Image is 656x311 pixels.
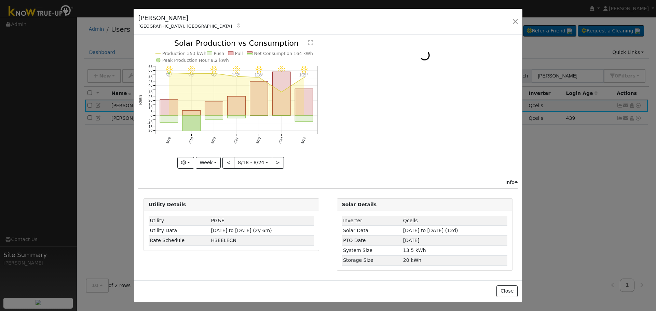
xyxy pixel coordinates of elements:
[160,116,178,123] rect: onclick=""
[342,202,377,207] strong: Solar Details
[278,137,284,144] text: 8/23
[166,66,173,73] i: 8/18 - Clear
[342,255,402,265] td: Storage Size
[281,91,282,93] circle: onclick=""
[196,157,221,169] button: Week
[301,137,307,144] text: 8/24
[149,216,210,226] td: Utility
[273,72,291,116] rect: onclick=""
[298,73,310,77] p: 105°
[256,66,262,73] i: 8/22 - Clear
[149,87,153,91] text: 35
[342,245,402,255] td: System Size
[149,106,153,110] text: 10
[211,238,236,243] span: W
[496,285,517,297] button: Close
[182,111,201,116] rect: onclick=""
[211,66,218,73] i: 8/20 - Clear
[208,73,220,77] p: 98°
[191,73,192,74] circle: onclick=""
[231,73,243,77] p: 102°
[148,121,153,125] text: -10
[214,51,224,56] text: Push
[138,24,232,29] span: [GEOGRAPHIC_DATA], [GEOGRAPHIC_DATA]
[233,66,240,73] i: 8/21 - MostlyClear
[149,76,153,80] text: 50
[162,51,206,56] text: Production 353 kWh
[149,202,186,207] strong: Utility Details
[182,116,201,131] rect: onclick=""
[228,97,246,116] rect: onclick=""
[186,73,197,77] p: 96°
[151,110,153,114] text: 5
[148,125,153,129] text: -15
[205,101,223,115] rect: onclick=""
[403,248,426,253] span: 13.5 kWh
[149,65,153,69] text: 65
[205,116,223,120] rect: onclick=""
[168,72,170,74] circle: onclick=""
[403,238,420,243] span: [DATE]
[342,216,402,226] td: Inverter
[210,137,217,144] text: 8/20
[138,95,143,105] text: kWh
[222,157,234,169] button: <
[151,114,153,117] text: 0
[342,226,402,236] td: Solar Data
[272,157,284,169] button: >
[278,66,285,73] i: 8/23 - Clear
[149,117,152,121] text: -5
[138,14,242,23] h5: [PERSON_NAME]
[149,84,153,87] text: 40
[149,236,210,245] td: Rate Schedule
[188,137,194,144] text: 8/19
[254,51,313,56] text: Net Consumption 164 kWh
[149,72,153,76] text: 55
[228,116,246,118] rect: onclick=""
[403,218,418,223] span: ID: 1476, authorized: 08/14/25
[234,157,272,169] button: 8/18 - 8/24
[342,236,402,245] td: PTO Date
[236,76,237,77] circle: onclick=""
[253,73,265,77] p: 106°
[301,66,307,73] i: 8/24 - Clear
[211,218,224,223] span: ID: 16372351, authorized: 03/12/25
[149,91,153,95] text: 30
[148,129,153,132] text: -20
[403,228,458,233] span: [DATE] to [DATE] (12d)
[505,179,518,186] div: Info
[149,69,153,72] text: 60
[160,100,178,115] rect: onclick=""
[308,40,313,45] text: 
[149,80,153,84] text: 45
[163,73,175,77] p: 92°
[188,66,195,73] i: 8/19 - Clear
[258,77,260,78] circle: onclick=""
[165,137,172,144] text: 8/18
[174,39,299,47] text: Solar Production vs Consumption
[211,228,272,233] span: [DATE] to [DATE] (2y 6m)
[213,73,215,74] circle: onclick=""
[235,51,243,56] text: Pull
[256,137,262,144] text: 8/22
[233,137,239,144] text: 8/21
[149,226,210,236] td: Utility Data
[295,89,313,116] rect: onclick=""
[250,82,268,115] rect: onclick=""
[295,116,313,122] rect: onclick=""
[149,95,153,99] text: 25
[149,99,153,102] text: 20
[303,77,305,78] circle: onclick=""
[162,58,229,63] text: Peak Production Hour 8.2 kWh
[403,257,421,263] span: 20 kWh
[235,23,242,29] a: Map
[149,102,153,106] text: 15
